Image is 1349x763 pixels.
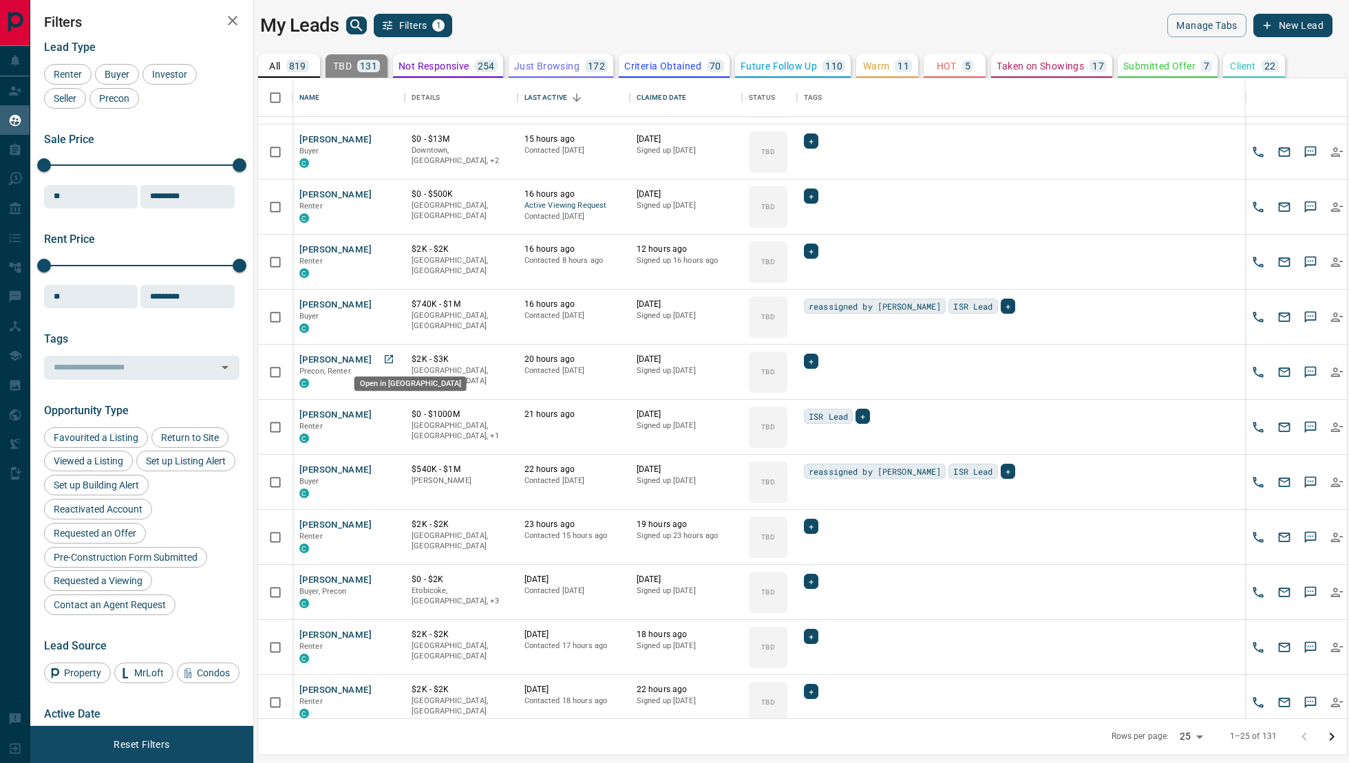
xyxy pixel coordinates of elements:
[1304,420,1317,434] svg: Sms
[524,409,623,420] p: 21 hours ago
[1251,310,1265,324] svg: Call
[637,354,735,365] p: [DATE]
[1264,61,1276,71] p: 22
[1277,255,1291,269] svg: Email
[1304,530,1317,544] svg: Sms
[299,244,372,257] button: [PERSON_NAME]
[524,519,623,530] p: 23 hours ago
[412,78,440,117] div: Details
[524,629,623,641] p: [DATE]
[637,574,735,585] p: [DATE]
[524,133,623,145] p: 15 hours ago
[44,663,111,683] div: Property
[1277,696,1291,709] svg: Email
[299,599,309,608] div: condos.ca
[299,544,309,553] div: condos.ca
[1326,417,1347,438] button: Reallocate
[1253,14,1332,37] button: New Lead
[100,69,134,80] span: Buyer
[1326,362,1347,383] button: Reallocate
[412,133,510,145] p: $0 - $13M
[412,145,510,166] p: Midtown | Central, Toronto
[524,354,623,365] p: 20 hours ago
[1251,145,1265,159] svg: Call
[105,733,178,756] button: Reset Filters
[142,64,197,85] div: Investor
[624,61,701,71] p: Criteria Obtained
[1326,142,1347,162] button: Reallocate
[637,299,735,310] p: [DATE]
[1300,142,1321,162] button: SMS
[156,432,224,443] span: Return to Site
[412,244,510,255] p: $2K - $2K
[434,21,443,30] span: 1
[630,78,742,117] div: Claimed Date
[1277,145,1291,159] svg: Email
[44,133,94,146] span: Sale Price
[147,69,192,80] span: Investor
[412,464,510,475] p: $540K - $1M
[333,61,352,71] p: TBD
[1326,582,1347,603] button: Reallocate
[856,409,870,424] div: +
[299,433,309,443] div: condos.ca
[293,78,405,117] div: Name
[151,427,229,448] div: Return to Site
[804,78,822,117] div: Tags
[1277,365,1291,379] svg: Email
[1248,417,1268,438] button: Call
[637,78,687,117] div: Claimed Date
[44,639,107,652] span: Lead Source
[637,310,735,321] p: Signed up [DATE]
[524,145,623,156] p: Contacted [DATE]
[299,268,309,278] div: condos.ca
[518,78,630,117] div: Last Active
[299,488,309,498] div: condos.ca
[809,244,814,258] span: +
[514,61,580,71] p: Just Browsing
[1001,464,1015,479] div: +
[524,310,623,321] p: Contacted [DATE]
[637,519,735,530] p: 19 hours ago
[44,475,149,495] div: Set up Building Alert
[1300,637,1321,658] button: SMS
[1304,200,1317,214] svg: Sms
[860,409,865,423] span: +
[1300,527,1321,548] button: SMS
[129,667,169,678] span: MrLoft
[1277,530,1291,544] svg: Email
[637,145,735,156] p: Signed up [DATE]
[1304,696,1317,709] svg: Sms
[1274,692,1295,713] button: Email
[1248,527,1268,548] button: Call
[637,244,735,255] p: 12 hours ago
[1300,472,1321,493] button: SMS
[1330,255,1343,269] svg: Reallocate
[44,404,129,417] span: Opportunity Type
[49,432,143,443] span: Favourited a Listing
[412,574,510,585] p: $0 - $2K
[1326,307,1347,327] button: Reallocate
[299,147,319,155] span: Buyer
[346,17,367,34] button: search button
[524,200,623,212] span: Active Viewing Request
[965,61,970,71] p: 5
[1330,200,1343,214] svg: Reallocate
[49,552,202,563] span: Pre-Construction Form Submitted
[741,61,817,71] p: Future Follow Up
[809,574,814,588] span: +
[412,420,510,442] p: Toronto
[710,61,721,71] p: 70
[412,310,510,332] p: [GEOGRAPHIC_DATA], [GEOGRAPHIC_DATA]
[953,464,992,478] span: ISR Lead
[478,61,495,71] p: 254
[897,61,909,71] p: 11
[1251,420,1265,434] svg: Call
[299,378,309,388] div: condos.ca
[299,519,372,532] button: [PERSON_NAME]
[299,477,319,486] span: Buyer
[1330,585,1343,599] svg: Reallocate
[1248,362,1268,383] button: Call
[136,451,235,471] div: Set up Listing Alert
[354,376,467,391] div: Open in [GEOGRAPHIC_DATA]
